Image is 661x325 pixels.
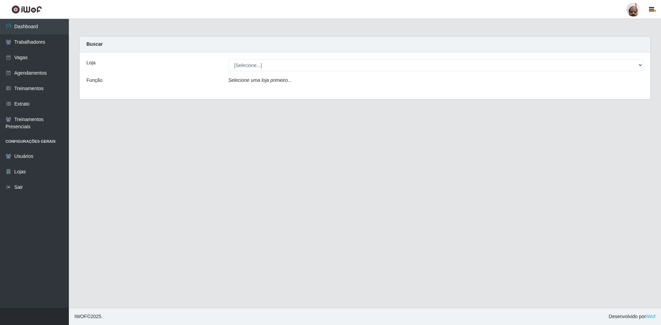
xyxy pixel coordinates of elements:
[228,77,292,83] i: Selecione uma loja primeiro...
[86,59,95,66] label: Loja
[86,41,103,47] strong: Buscar
[646,314,655,319] a: iWof
[609,313,655,320] span: Desenvolvido por
[74,313,103,320] span: © 2025 .
[86,77,103,84] label: Função
[74,314,87,319] span: IWOF
[11,5,42,14] img: CoreUI Logo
